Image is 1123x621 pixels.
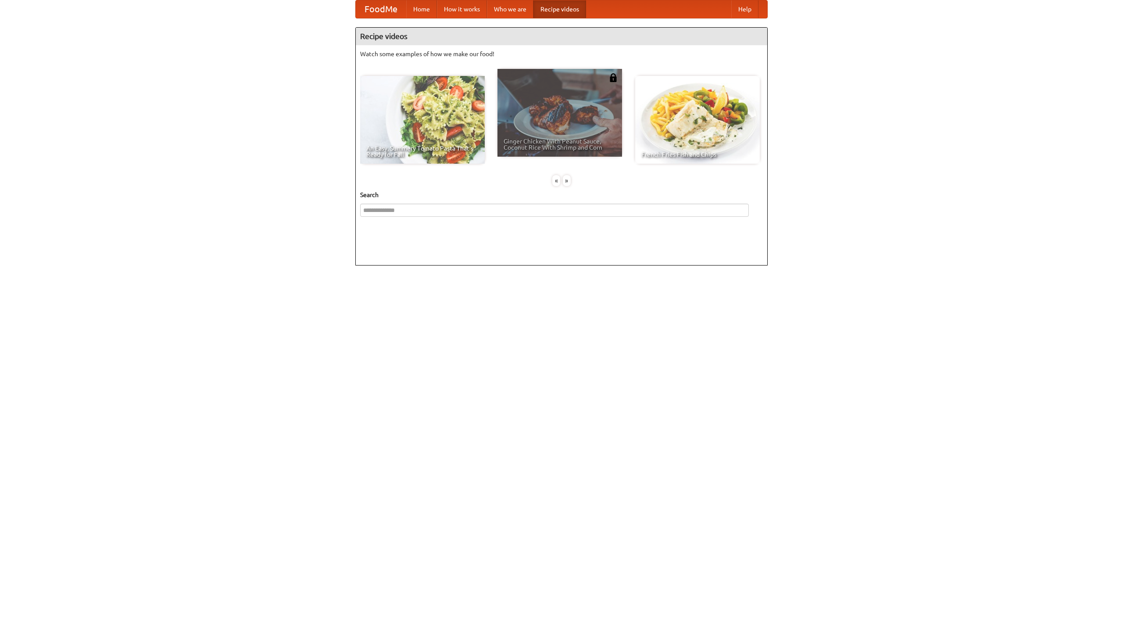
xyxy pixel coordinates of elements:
[360,76,485,164] a: An Easy, Summery Tomato Pasta That's Ready for Fall
[360,190,763,199] h5: Search
[437,0,487,18] a: How it works
[552,175,560,186] div: «
[366,145,479,158] span: An Easy, Summery Tomato Pasta That's Ready for Fall
[635,76,760,164] a: French Fries Fish and Chips
[533,0,586,18] a: Recipe videos
[356,28,767,45] h4: Recipe videos
[731,0,758,18] a: Help
[487,0,533,18] a: Who we are
[406,0,437,18] a: Home
[563,175,571,186] div: »
[356,0,406,18] a: FoodMe
[641,151,754,158] span: French Fries Fish and Chips
[609,73,618,82] img: 483408.png
[360,50,763,58] p: Watch some examples of how we make our food!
